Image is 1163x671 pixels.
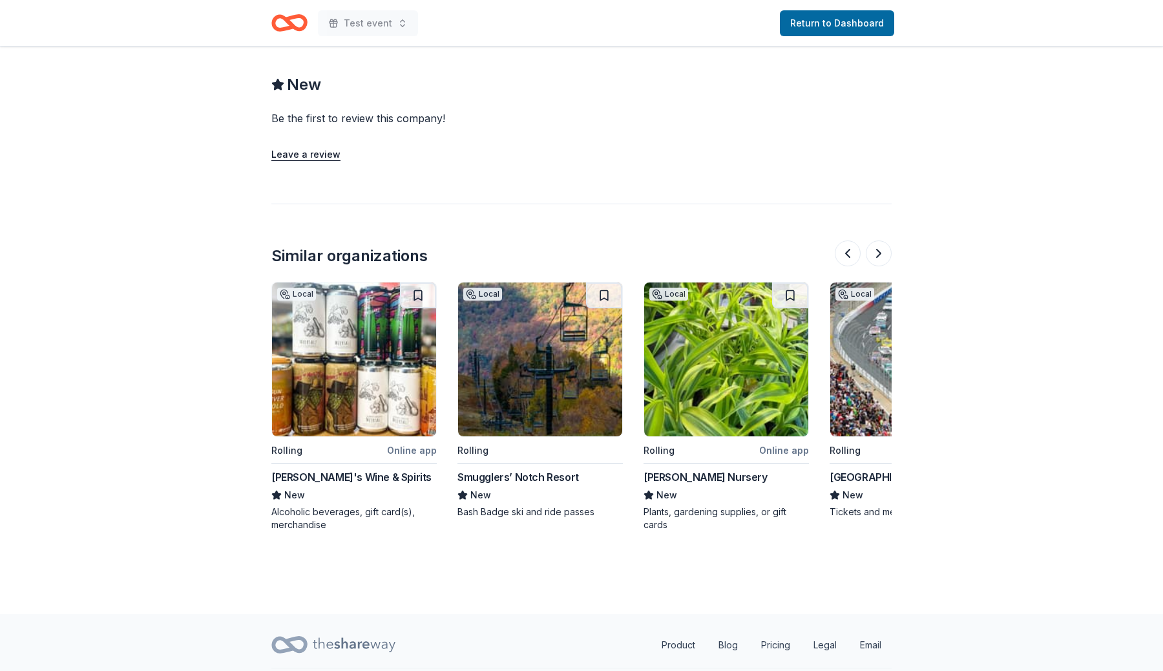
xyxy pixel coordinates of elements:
[835,288,874,301] div: Local
[843,487,863,503] span: New
[644,506,809,531] div: Plants, gardening supplies, or gift cards
[387,442,437,458] div: Online app
[656,487,677,503] span: New
[830,282,994,436] img: Image for Charlotte Motor Speedway
[803,632,847,658] a: Legal
[277,288,316,301] div: Local
[651,632,706,658] a: Product
[457,469,579,485] div: Smugglers’ Notch Resort
[271,246,428,266] div: Similar organizations
[271,469,432,485] div: [PERSON_NAME]'s Wine & Spirits
[271,147,341,162] button: Leave a review
[284,487,305,503] span: New
[271,443,302,458] div: Rolling
[344,16,392,31] span: Test event
[271,111,602,126] div: Be the first to review this company!
[318,10,418,36] button: Test event
[644,443,675,458] div: Rolling
[463,288,502,301] div: Local
[457,506,623,518] div: Bash Badge ski and ride passes
[759,442,809,458] div: Online app
[850,632,892,658] a: Email
[644,282,809,531] a: Image for Glover NurseryLocalRollingOnline app[PERSON_NAME] NurseryNewPlants, gardening supplies,...
[651,632,892,658] nav: quick links
[830,443,861,458] div: Rolling
[457,443,488,458] div: Rolling
[271,8,308,38] a: Home
[751,632,801,658] a: Pricing
[271,506,437,531] div: Alcoholic beverages, gift card(s), merchandise
[287,74,321,95] span: New
[470,487,491,503] span: New
[644,469,768,485] div: [PERSON_NAME] Nursery
[272,282,436,436] img: Image for Mike's Wine & Spirits
[649,288,688,301] div: Local
[271,282,437,531] a: Image for Mike's Wine & SpiritsLocalRollingOnline app[PERSON_NAME]'s Wine & SpiritsNewAlcoholic b...
[458,282,622,436] img: Image for Smugglers’ Notch Resort
[830,469,935,485] div: [GEOGRAPHIC_DATA]
[457,282,623,518] a: Image for Smugglers’ Notch ResortLocalRollingSmugglers’ Notch ResortNewBash Badge ski and ride pa...
[708,632,748,658] a: Blog
[644,282,808,436] img: Image for Glover Nursery
[830,282,995,518] a: Image for Charlotte Motor SpeedwayLocalRollingOnline app[GEOGRAPHIC_DATA]NewTickets and merchandise
[830,506,995,518] div: Tickets and merchandise
[780,10,894,36] a: Return to Dashboard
